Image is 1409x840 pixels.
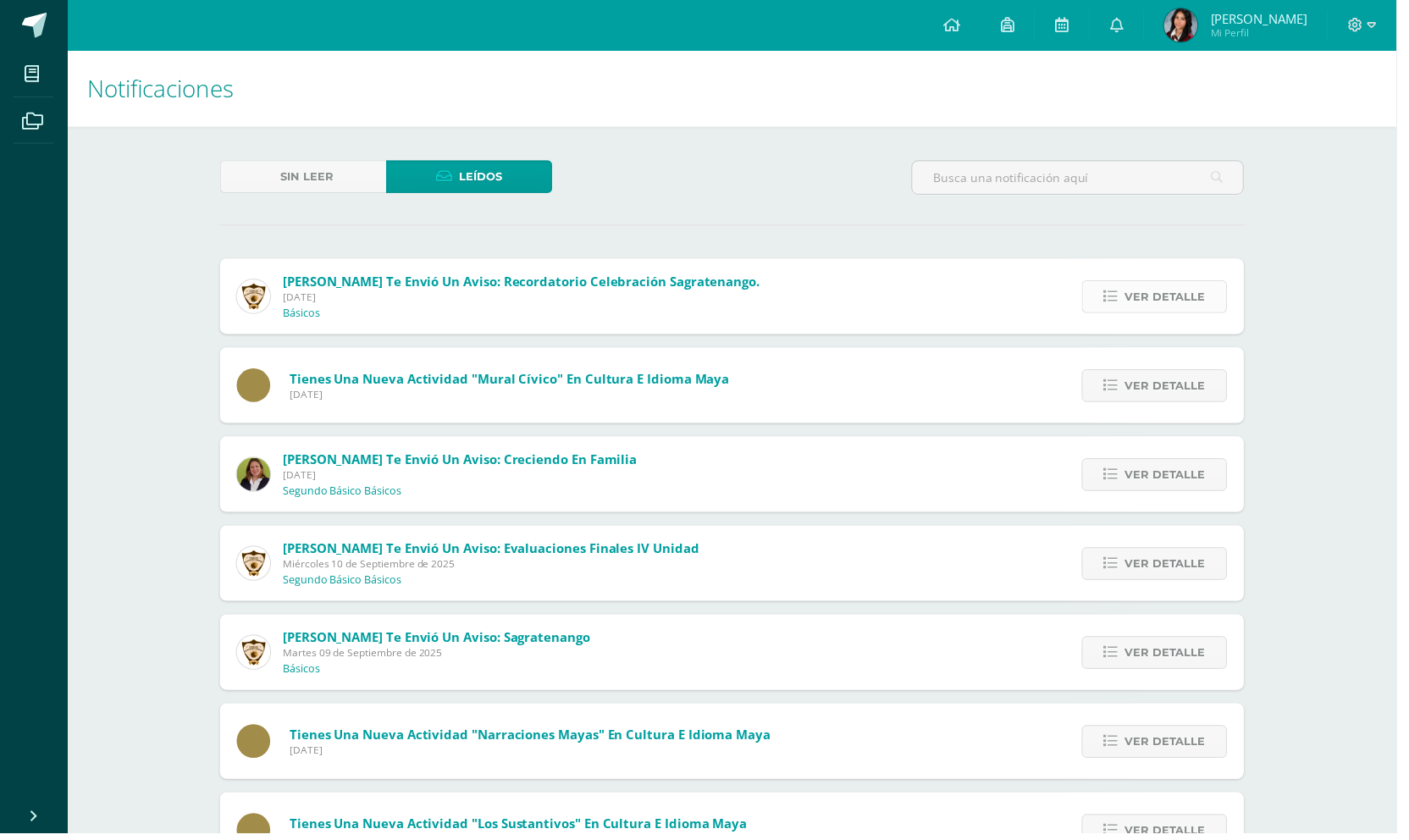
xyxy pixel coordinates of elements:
a: Sin leer [222,162,390,195]
img: a46afb417ae587891c704af89211ce97.png [239,551,273,585]
img: a46afb417ae587891c704af89211ce97.png [239,282,273,316]
span: Ver detalle [1135,373,1216,405]
span: Notificaciones [88,73,235,105]
span: Tienes una nueva actividad "Los sustantivos" En Cultura e Idioma Maya [292,822,754,839]
span: Sin leer [283,163,336,194]
span: [DATE] [285,472,643,486]
span: Ver detalle [1135,553,1216,584]
span: Ver detalle [1135,284,1216,315]
span: [PERSON_NAME] [1221,10,1318,27]
span: [PERSON_NAME] te envió un aviso: Creciendo en Familia [285,455,643,472]
span: Mi Perfil [1221,25,1318,40]
span: Ver detalle [1135,463,1216,495]
img: 50f5168d7405944905a10948b013abec.png [1174,8,1208,42]
span: Miércoles 10 de Septiembre de 2025 [285,561,705,576]
img: 6fdaf18dbe16231f71bccf3d61cc8460.png [239,461,273,495]
span: Ver detalle [1135,732,1216,764]
p: Segundo Básico Básicos [285,489,405,502]
p: Segundo Básico Básicos [285,578,405,592]
span: [PERSON_NAME] te envió un aviso: Recordatorio Celebración Sagratenango. [285,275,766,292]
p: Básicos [285,668,323,682]
span: [DATE] [285,292,766,307]
span: Martes 09 de Septiembre de 2025 [285,651,595,666]
span: [DATE] [292,749,777,764]
img: a46afb417ae587891c704af89211ce97.png [239,641,273,675]
span: Tienes una nueva actividad "Narraciones mayas" En Cultura e Idioma Maya [292,732,777,749]
span: [PERSON_NAME] te envió un aviso: Sagratenango [285,634,595,651]
span: Tienes una nueva actividad "Mural cívico" En Cultura e Idioma Maya [292,373,736,390]
span: [PERSON_NAME] te envió un aviso: Evaluaciones Finales IV Unidad [285,544,705,561]
p: Básicos [285,309,323,323]
a: Leídos [390,162,557,195]
input: Busca una notificación aquí [920,163,1254,196]
span: Leídos [463,163,506,194]
span: Ver detalle [1135,643,1216,674]
span: [DATE] [292,390,736,405]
